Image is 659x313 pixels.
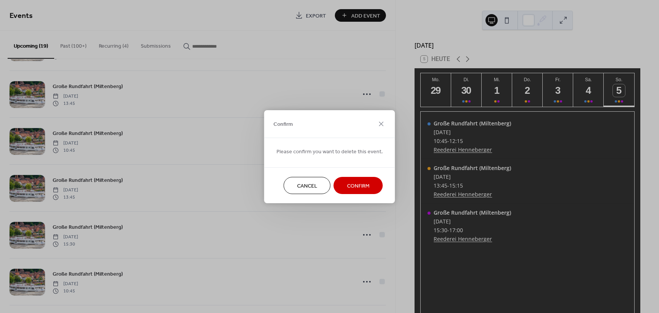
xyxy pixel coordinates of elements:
span: Please confirm you want to delete this event. [276,148,383,156]
span: Cancel [297,182,317,190]
span: Confirm [347,182,370,190]
button: Confirm [334,177,383,194]
button: Cancel [284,177,331,194]
span: Confirm [273,120,293,128]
